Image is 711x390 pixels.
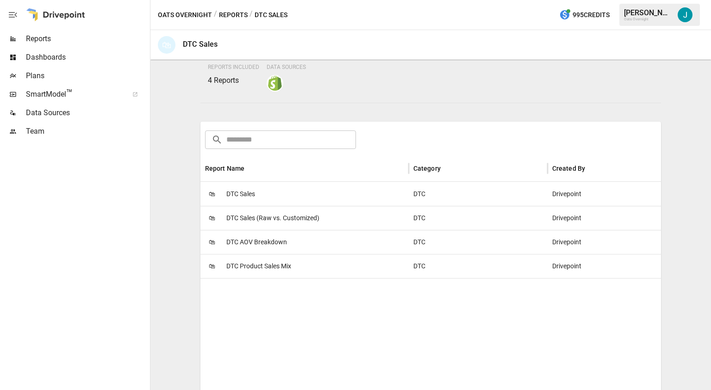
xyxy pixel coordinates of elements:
[267,64,306,70] span: Data Sources
[205,187,219,201] span: 🛍
[226,206,319,230] span: DTC Sales (Raw vs. Customized)
[245,162,258,175] button: Sort
[214,9,217,21] div: /
[26,89,122,100] span: SmartModel
[158,36,175,54] div: 🛍
[548,230,686,254] div: Drivepoint
[26,107,148,118] span: Data Sources
[26,52,148,63] span: Dashboards
[26,33,148,44] span: Reports
[205,211,219,225] span: 🛍
[205,235,219,249] span: 🛍
[219,9,248,21] button: Reports
[183,40,218,49] div: DTC Sales
[208,64,259,70] span: Reports Included
[409,254,548,278] div: DTC
[158,9,212,21] button: Oats Overnight
[672,2,698,28] button: Justin VanAntwerp
[249,9,253,21] div: /
[624,8,672,17] div: [PERSON_NAME]
[624,17,672,21] div: Oats Overnight
[552,165,586,172] div: Created By
[26,126,148,137] span: Team
[409,182,548,206] div: DTC
[208,75,259,86] p: 4 Reports
[548,182,686,206] div: Drivepoint
[555,6,613,24] button: 995Credits
[226,254,291,278] span: DTC Product Sales Mix
[205,259,219,273] span: 🛍
[442,162,455,175] button: Sort
[66,87,73,99] span: ™
[548,254,686,278] div: Drivepoint
[678,7,692,22] img: Justin VanAntwerp
[548,206,686,230] div: Drivepoint
[586,162,599,175] button: Sort
[409,230,548,254] div: DTC
[26,70,148,81] span: Plans
[205,165,245,172] div: Report Name
[226,182,255,206] span: DTC Sales
[413,165,441,172] div: Category
[409,206,548,230] div: DTC
[268,76,282,91] img: shopify
[573,9,610,21] span: 995 Credits
[226,230,287,254] span: DTC AOV Breakdown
